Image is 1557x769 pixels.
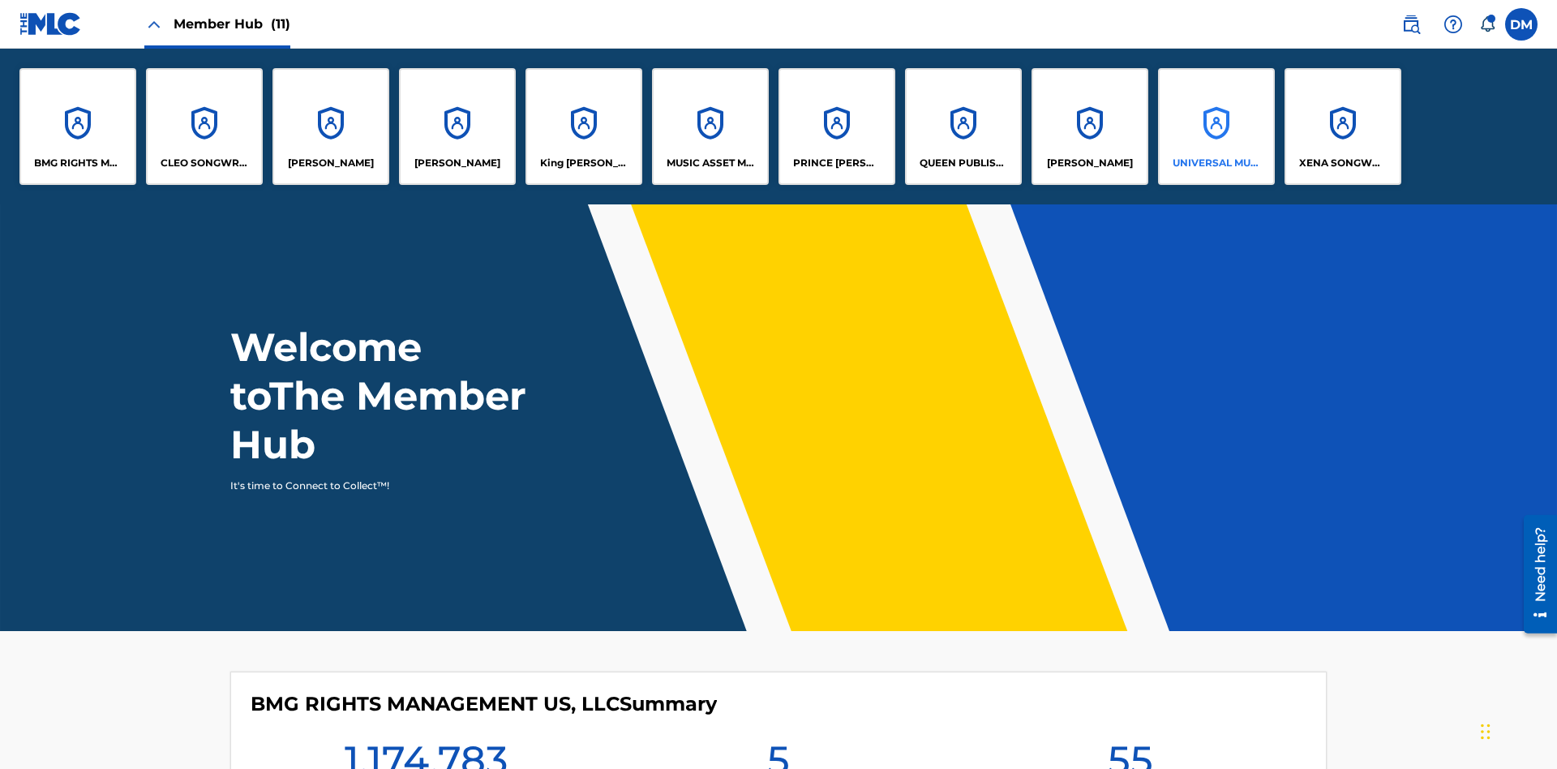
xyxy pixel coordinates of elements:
[144,15,164,34] img: Close
[1401,15,1421,34] img: search
[1032,68,1148,185] a: Accounts[PERSON_NAME]
[1047,156,1133,170] p: RONALD MCTESTERSON
[1512,509,1557,642] iframe: Resource Center
[251,692,717,716] h4: BMG RIGHTS MANAGEMENT US, LLC
[230,479,512,493] p: It's time to Connect to Collect™!
[174,15,290,33] span: Member Hub
[1173,156,1261,170] p: UNIVERSAL MUSIC PUB GROUP
[793,156,881,170] p: PRINCE MCTESTERSON
[1158,68,1275,185] a: AccountsUNIVERSAL MUSIC PUB GROUP
[920,156,1008,170] p: QUEEN PUBLISHA
[272,68,389,185] a: Accounts[PERSON_NAME]
[667,156,755,170] p: MUSIC ASSET MANAGEMENT (MAM)
[1476,691,1557,769] iframe: Chat Widget
[19,68,136,185] a: AccountsBMG RIGHTS MANAGEMENT US, LLC
[652,68,769,185] a: AccountsMUSIC ASSET MANAGEMENT (MAM)
[540,156,628,170] p: King McTesterson
[271,16,290,32] span: (11)
[1481,707,1491,756] div: Drag
[399,68,516,185] a: Accounts[PERSON_NAME]
[525,68,642,185] a: AccountsKing [PERSON_NAME]
[34,156,122,170] p: BMG RIGHTS MANAGEMENT US, LLC
[1437,8,1469,41] div: Help
[230,323,534,469] h1: Welcome to The Member Hub
[288,156,374,170] p: ELVIS COSTELLO
[1505,8,1538,41] div: User Menu
[1443,15,1463,34] img: help
[905,68,1022,185] a: AccountsQUEEN PUBLISHA
[1299,156,1388,170] p: XENA SONGWRITER
[19,12,82,36] img: MLC Logo
[161,156,249,170] p: CLEO SONGWRITER
[1395,8,1427,41] a: Public Search
[1479,16,1495,32] div: Notifications
[414,156,500,170] p: EYAMA MCSINGER
[146,68,263,185] a: AccountsCLEO SONGWRITER
[1285,68,1401,185] a: AccountsXENA SONGWRITER
[778,68,895,185] a: AccountsPRINCE [PERSON_NAME]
